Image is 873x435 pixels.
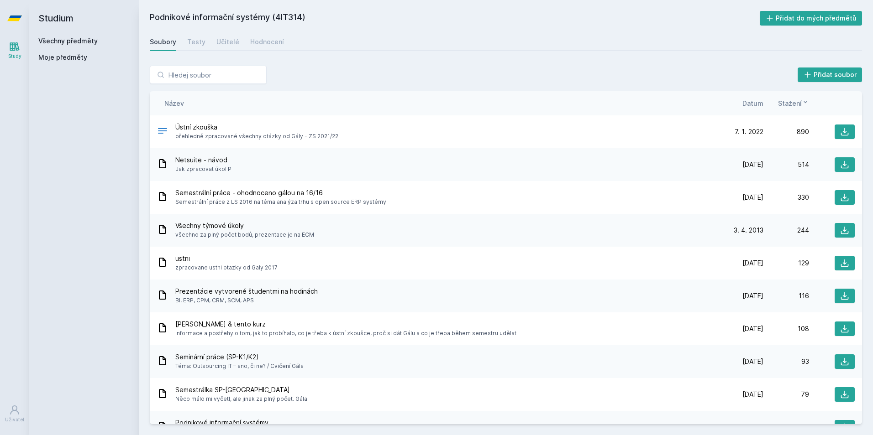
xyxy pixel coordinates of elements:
span: [PERSON_NAME] & tento kurz [175,320,516,329]
span: informace a postřehy o tom, jak to probíhalo, co je třeba k ústní zkoušce, proč si dát Gálu a co ... [175,329,516,338]
span: Podnikové informační systémy [175,418,268,427]
span: Ústní zkouška [175,123,338,132]
a: Učitelé [216,33,239,51]
span: všechno za plný počet bodů, prezentace je na ECM [175,230,314,239]
div: Uživatel [5,416,24,423]
div: .DOCX [157,125,168,139]
div: 93 [763,357,809,366]
a: Testy [187,33,205,51]
a: Všechny předměty [38,37,98,45]
span: přehledně zpracované všechny otázky od Gály - ZS 2021/22 [175,132,338,141]
div: 79 [763,390,809,399]
div: 77 [763,423,809,432]
a: Study [2,36,27,64]
span: Prezentácie vytvorené študentmi na hodinách [175,287,318,296]
span: [DATE] [742,193,763,202]
span: [DATE] [742,291,763,300]
button: Název [164,98,184,108]
span: Téma: Outsourcing IT – ano, či ne? / Cvičení Gála [175,362,304,371]
div: 108 [763,324,809,333]
div: 244 [763,226,809,235]
div: Study [8,53,21,60]
span: Netsuite - návod [175,155,231,165]
span: Semestrální práce z LS 2016 na téma analýza trhu s open source ERP systémy [175,197,386,207]
div: 514 [763,160,809,169]
div: Testy [187,37,205,47]
h2: Podnikové informační systémy (4IT314) [150,11,760,26]
div: 330 [763,193,809,202]
button: Přidat soubor [798,67,862,82]
a: Hodnocení [250,33,284,51]
input: Hledej soubor [150,66,267,84]
button: Stažení [778,98,809,108]
span: [DATE] [742,160,763,169]
button: Datum [742,98,763,108]
span: [DATE] [742,259,763,268]
span: zpracovane ustni otazky od Galy 2017 [175,263,278,272]
span: Semestrální práce - ohodnoceno gálou na 16/16 [175,188,386,197]
span: Semestrálka SP-[GEOGRAPHIC_DATA] [175,385,309,394]
div: Soubory [150,37,176,47]
span: Něco málo mi vyčetl, ale jinak za plný počet. Gála. [175,394,309,404]
div: Učitelé [216,37,239,47]
div: 129 [763,259,809,268]
span: [DATE] [742,324,763,333]
span: BI, ERP, CPM, CRM, SCM, APS [175,296,318,305]
span: [DATE] [742,390,763,399]
div: 890 [763,127,809,136]
button: Přidat do mých předmětů [760,11,862,26]
span: [DATE] [742,357,763,366]
span: 7. 1. 2022 [735,127,763,136]
span: Moje předměty [38,53,87,62]
a: Soubory [150,33,176,51]
span: Stažení [778,98,802,108]
span: 3. 4. 2013 [734,226,763,235]
span: ustni [175,254,278,263]
span: Všechny týmové úkoly [175,221,314,230]
span: Jak zpracovat úkol P [175,165,231,174]
div: Hodnocení [250,37,284,47]
span: 11. 1. 2014 [731,423,763,432]
span: Seminární práce (SP-K1/K2) [175,352,304,362]
div: 116 [763,291,809,300]
a: Uživatel [2,400,27,428]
